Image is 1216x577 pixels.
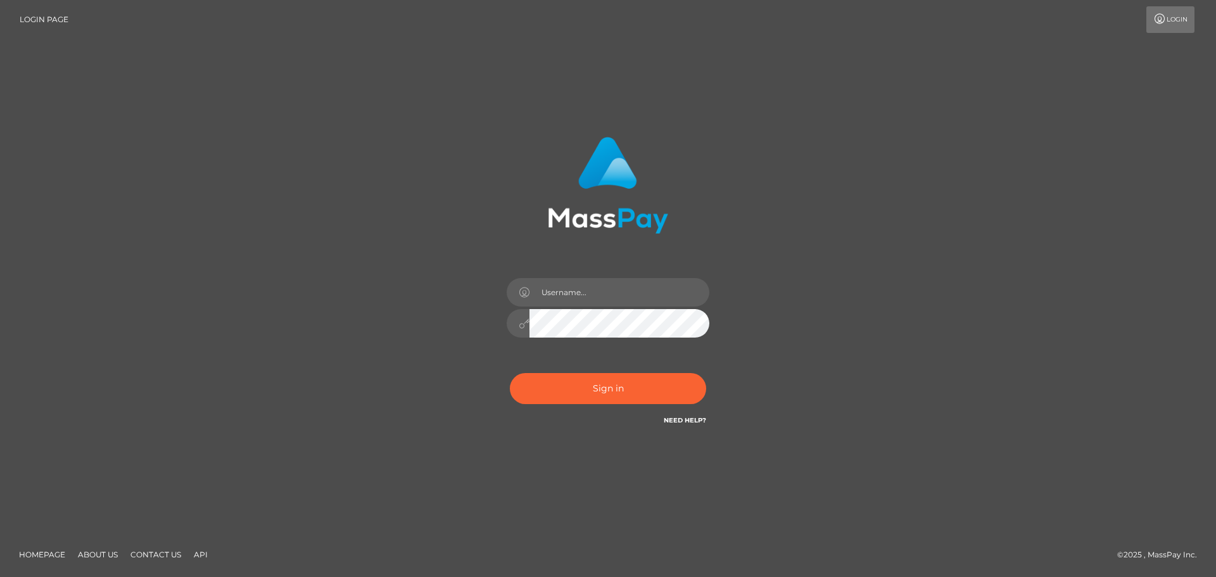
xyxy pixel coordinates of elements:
a: Contact Us [125,545,186,564]
button: Sign in [510,373,706,404]
a: API [189,545,213,564]
a: About Us [73,545,123,564]
a: Login Page [20,6,68,33]
a: Login [1146,6,1194,33]
img: MassPay Login [548,137,668,234]
a: Homepage [14,545,70,564]
div: © 2025 , MassPay Inc. [1117,548,1206,562]
input: Username... [529,278,709,307]
a: Need Help? [664,416,706,424]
